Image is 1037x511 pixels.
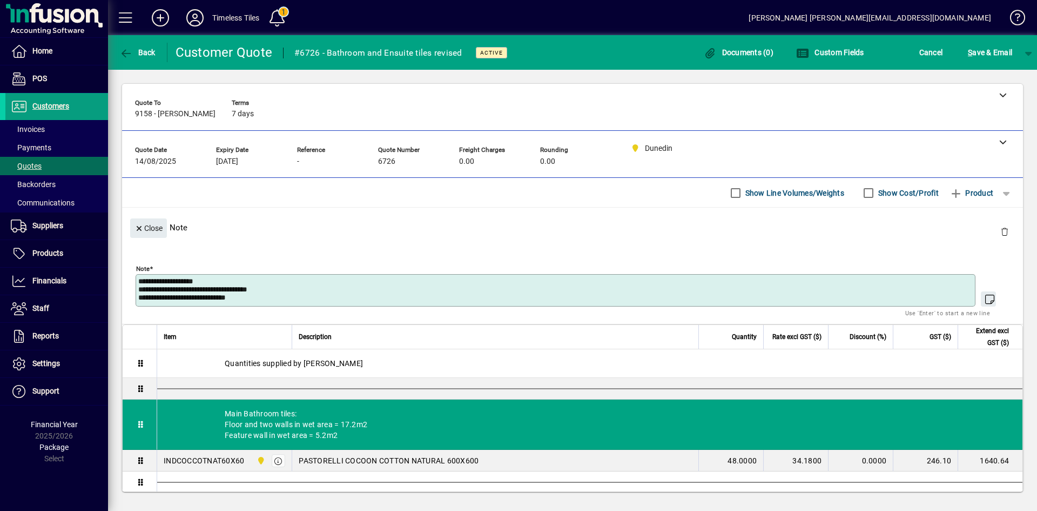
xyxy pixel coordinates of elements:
span: Staff [32,304,49,313]
span: Quantity [732,331,757,343]
mat-hint: Use 'Enter' to start a new line [905,307,990,319]
a: Products [5,240,108,267]
span: Financial Year [31,420,78,429]
button: Product [944,183,999,203]
span: Product [950,184,993,202]
mat-label: Note [136,265,150,273]
span: 9158 - [PERSON_NAME] [135,110,216,118]
div: Customer Quote [176,44,273,61]
span: Backorders [11,180,56,189]
span: GST ($) [930,331,951,343]
a: Support [5,378,108,405]
div: [PERSON_NAME] [PERSON_NAME][EMAIL_ADDRESS][DOMAIN_NAME] [749,9,991,26]
span: Products [32,249,63,257]
div: Note [122,208,1023,247]
span: S [968,48,972,57]
span: Extend excl GST ($) [965,325,1009,349]
div: 34.1800 [770,455,821,466]
a: Settings [5,350,108,377]
label: Show Cost/Profit [876,188,939,198]
td: 1640.64 [958,450,1022,472]
span: 7 days [232,110,254,118]
td: 0.0000 [828,450,893,472]
span: Home [32,47,52,55]
span: 6726 [378,157,395,166]
span: [DATE] [216,157,238,166]
span: Payments [11,143,51,152]
span: Documents (0) [703,48,773,57]
span: Suppliers [32,221,63,230]
button: Documents (0) [701,43,776,62]
span: PASTORELLI COCOON COTTON NATURAL 600X600 [299,455,479,466]
a: Knowledge Base [1002,2,1023,37]
span: - [297,157,299,166]
span: Close [134,220,163,237]
span: Quotes [11,162,42,170]
div: Quantities supplied by [PERSON_NAME] [157,349,1022,377]
a: Communications [5,194,108,212]
span: Communications [11,198,75,207]
a: Home [5,38,108,65]
span: Dunedin [254,455,266,467]
a: Invoices [5,120,108,138]
span: Description [299,331,332,343]
span: Customers [32,102,69,110]
div: Timeless Tiles [212,9,259,26]
span: Support [32,387,59,395]
a: Quotes [5,157,108,175]
button: Delete [992,218,1018,244]
span: Invoices [11,125,45,134]
div: #6726 - Bathroom and Ensuite tiles revised [294,44,462,62]
span: Custom Fields [796,48,864,57]
span: Package [39,443,69,452]
span: 14/08/2025 [135,157,176,166]
a: Suppliers [5,213,108,240]
span: ave & Email [968,44,1012,61]
div: INDCOCCOTNAT60X60 [164,455,244,466]
button: Close [130,218,167,238]
span: 48.0000 [728,455,757,466]
button: Back [117,43,158,62]
span: Rate excl GST ($) [772,331,821,343]
button: Profile [178,8,212,28]
span: Active [480,49,503,56]
app-page-header-button: Delete [992,227,1018,236]
a: Reports [5,323,108,350]
span: POS [32,74,47,83]
app-page-header-button: Close [127,223,170,233]
a: POS [5,65,108,92]
span: 0.00 [459,157,474,166]
a: Financials [5,268,108,295]
button: Custom Fields [793,43,867,62]
label: Show Line Volumes/Weights [743,188,844,198]
span: Back [119,48,156,57]
a: Payments [5,138,108,157]
button: Add [143,8,178,28]
div: Main Bathroom tiles: Floor and two walls in wet area = 17.2m2 Feature wall in wet area = 5.2m2 [157,400,1022,449]
button: Save & Email [962,43,1018,62]
a: Backorders [5,175,108,194]
span: Cancel [919,44,943,61]
span: Settings [32,359,60,368]
span: Discount (%) [850,331,886,343]
span: Item [164,331,177,343]
span: 0.00 [540,157,555,166]
button: Cancel [917,43,946,62]
td: 246.10 [893,450,958,472]
span: Financials [32,276,66,285]
a: Staff [5,295,108,322]
span: Reports [32,331,59,340]
app-page-header-button: Back [108,43,167,62]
